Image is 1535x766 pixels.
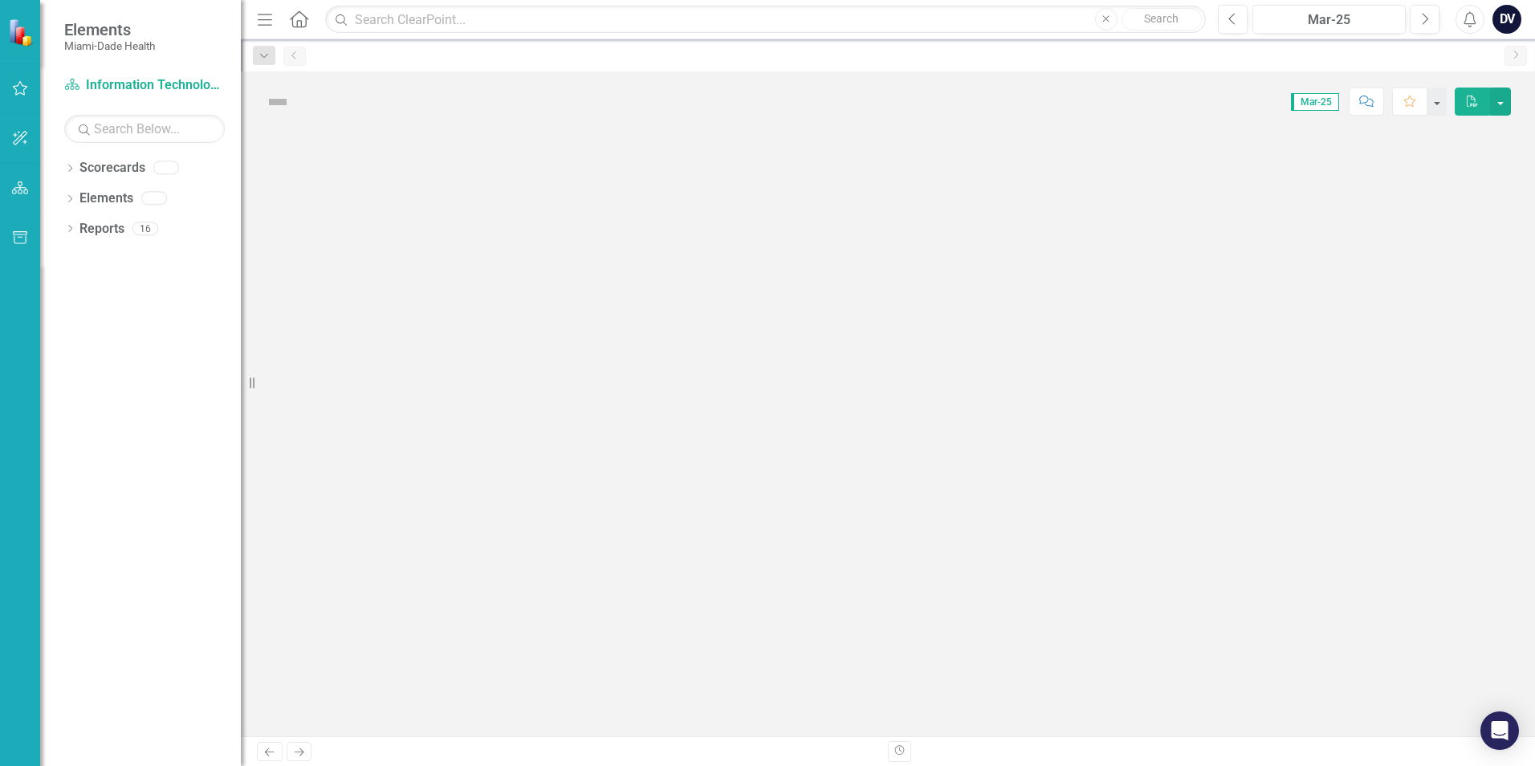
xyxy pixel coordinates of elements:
a: Information Technology Plan [64,76,225,95]
a: Reports [79,220,124,238]
a: Elements [79,189,133,208]
div: 16 [132,222,158,235]
input: Search Below... [64,115,225,143]
button: DV [1492,5,1521,34]
img: Not Defined [265,89,291,115]
div: Mar-25 [1258,10,1400,30]
input: Search ClearPoint... [325,6,1206,34]
span: Mar-25 [1291,93,1339,111]
a: Scorecards [79,159,145,177]
button: Mar-25 [1252,5,1406,34]
span: Search [1144,12,1179,25]
img: ClearPoint Strategy [8,18,36,47]
button: Search [1122,8,1202,31]
small: Miami-Dade Health [64,39,155,52]
div: Open Intercom Messenger [1480,711,1519,750]
span: Elements [64,20,155,39]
